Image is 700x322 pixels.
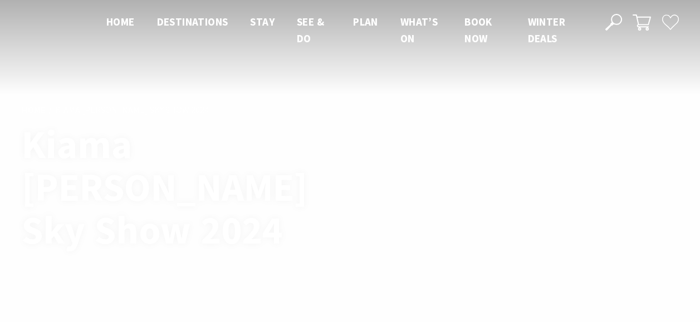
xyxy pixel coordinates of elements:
[250,15,275,29] a: Stay
[22,123,336,251] h1: Kiama [PERSON_NAME] Sky Show 2024
[353,15,378,29] a: Plan
[106,15,135,28] span: Home
[528,15,565,46] a: Winter Deals
[55,103,209,117] li: Kiama [PERSON_NAME] Sky Show 2024
[157,15,228,29] a: Destinations
[95,13,593,47] nav: Main Menu
[464,15,492,45] span: Book now
[353,15,378,28] span: Plan
[400,15,438,45] span: What’s On
[528,15,565,45] span: Winter Deals
[464,15,492,46] a: Book now
[297,15,324,45] span: See & Do
[250,15,275,28] span: Stay
[106,15,135,29] a: Home
[297,15,324,46] a: See & Do
[22,104,46,116] a: Home
[400,15,438,46] a: What’s On
[157,15,228,28] span: Destinations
